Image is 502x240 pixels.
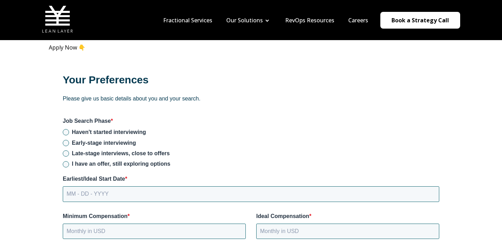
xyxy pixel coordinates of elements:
span: Earliest/Ideal Start Date [63,176,125,182]
a: Fractional Services [163,16,212,24]
input: Monthly in USD [256,224,439,239]
span: Haven't started interviewing [72,129,146,135]
span: Minimum Compensation [63,213,128,219]
input: MM - DD - YYYY [63,186,439,202]
span: Job Search Phase [63,118,111,124]
span: I have an offer, still exploring options [72,161,170,167]
a: Careers [348,16,368,24]
a: Book a Strategy Call [380,12,460,29]
input: Monthly in USD [63,224,246,239]
span: Early-stage interviewing [72,140,136,146]
input: Late-stage interviews, close to offers [63,150,69,157]
input: Early-stage interviewing [63,140,69,146]
strong: Your Preferences [63,74,149,85]
input: I have an offer, still exploring options [63,161,69,167]
p: Please give us basic details about you and your search. [63,95,439,103]
span: Late-stage interviews, close to offers [72,150,170,156]
span: Ideal Compensation [256,213,309,219]
div: Navigation Menu [156,16,375,24]
input: Haven't started interviewing [63,129,69,135]
a: RevOps Resources [285,16,334,24]
img: Lean Layer Logo [42,3,73,35]
p: Apply Now 👇 [49,44,453,51]
a: Our Solutions [226,16,263,24]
